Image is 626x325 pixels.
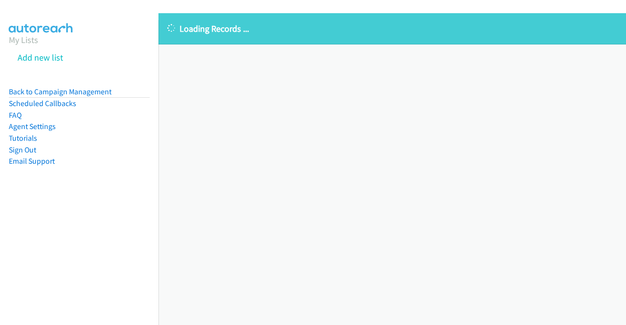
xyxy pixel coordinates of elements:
a: Agent Settings [9,122,56,131]
a: Scheduled Callbacks [9,99,76,108]
a: Tutorials [9,133,37,143]
a: Sign Out [9,145,36,154]
a: My Lists [9,34,38,45]
a: Email Support [9,156,55,166]
a: Back to Campaign Management [9,87,112,96]
a: FAQ [9,110,22,120]
a: Add new list [18,52,63,63]
p: Loading Records ... [167,22,617,35]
